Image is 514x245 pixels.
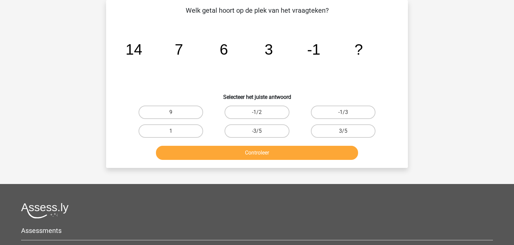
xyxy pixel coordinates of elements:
h6: Selecteer het juiste antwoord [117,88,397,100]
label: -3/5 [225,124,289,138]
p: Welk getal hoort op de plek van het vraagteken? [117,5,397,15]
button: Controleer [156,146,358,160]
tspan: 7 [175,41,183,58]
h5: Assessments [21,227,493,235]
label: -1/3 [311,106,375,119]
label: -1/2 [225,106,289,119]
tspan: 3 [265,41,273,58]
label: 9 [139,106,203,119]
tspan: 14 [125,41,142,58]
label: 1 [139,124,203,138]
tspan: -1 [307,41,321,58]
tspan: ? [354,41,363,58]
label: 3/5 [311,124,375,138]
img: Assessly logo [21,203,69,219]
tspan: 6 [220,41,228,58]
